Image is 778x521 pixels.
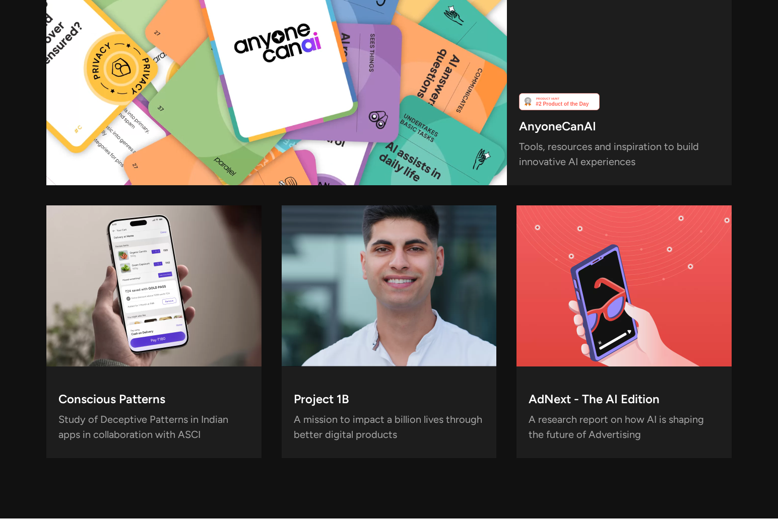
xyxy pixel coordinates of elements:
[529,416,720,442] p: A research report on how AI is shaping the future of Advertising
[282,205,497,458] a: Project 1BA mission to impact a billion lives through better digital products
[58,416,249,442] p: Study of Deceptive Patterns in Indian apps in collaboration with ASCI
[529,395,660,408] h3: AdNext - The AI Edition
[294,416,485,442] p: A mission to impact a billion lives through better digital products
[516,205,732,458] a: AdNext - The AI EditionA research report on how AI is shaping the future of Advertising
[46,205,262,458] a: Conscious PatternsStudy of Deceptive Patterns in Indian apps in collaboration with ASCI
[58,395,165,408] h3: Conscious Patterns
[294,395,349,408] h3: Project 1B
[519,143,720,169] p: Tools, resources and inspiration to build innovative AI experiences
[519,122,596,136] h3: AnyoneCanAI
